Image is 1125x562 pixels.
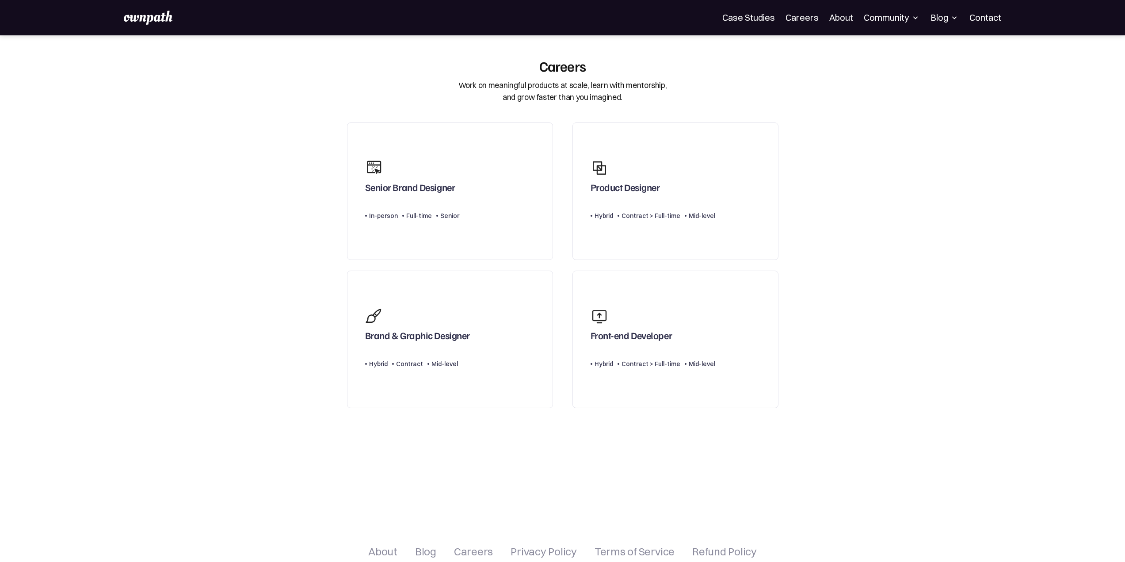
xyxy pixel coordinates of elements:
div: Careers [539,57,586,74]
div: Contract > Full-time [622,359,680,369]
div: Hybrid [369,359,388,369]
div: Mid-level [431,359,458,369]
a: About [368,546,397,557]
a: Brand & Graphic DesignerHybridContractMid-level [347,271,553,408]
a: Blog [415,546,436,557]
a: Case Studies [722,12,775,23]
div: Mid-level [689,359,715,369]
div: Senior Brand Designer [365,181,455,197]
a: Product DesignerHybridContract > Full-timeMid-level [572,122,778,260]
div: Contract [396,359,423,369]
div: Hybrid [595,210,613,221]
div: Brand & Graphic Designer [365,329,470,345]
a: Contact [969,12,1001,23]
div: Mid-level [689,210,715,221]
div: Front-end Developer [591,329,672,345]
a: Careers [454,546,493,557]
div: Community [864,12,920,23]
div: Blog [931,12,959,23]
a: Privacy Policy [511,546,577,557]
a: Terms of Service [595,546,675,557]
div: Full-time [406,210,432,221]
a: About [829,12,853,23]
div: Contract > Full-time [622,210,680,221]
div: Senior [440,210,459,221]
div: In-person [369,210,398,221]
a: Front-end DeveloperHybridContract > Full-timeMid-level [572,271,778,408]
a: Refund Policy [692,546,757,557]
a: Careers [786,12,819,23]
div: Product Designer [591,181,660,197]
div: Hybrid [595,359,613,369]
a: Senior Brand DesignerIn-personFull-timeSenior [347,122,553,260]
div: Work on meaningful products at scale, learn with mentorship, and grow faster than you imagined. [458,80,667,103]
